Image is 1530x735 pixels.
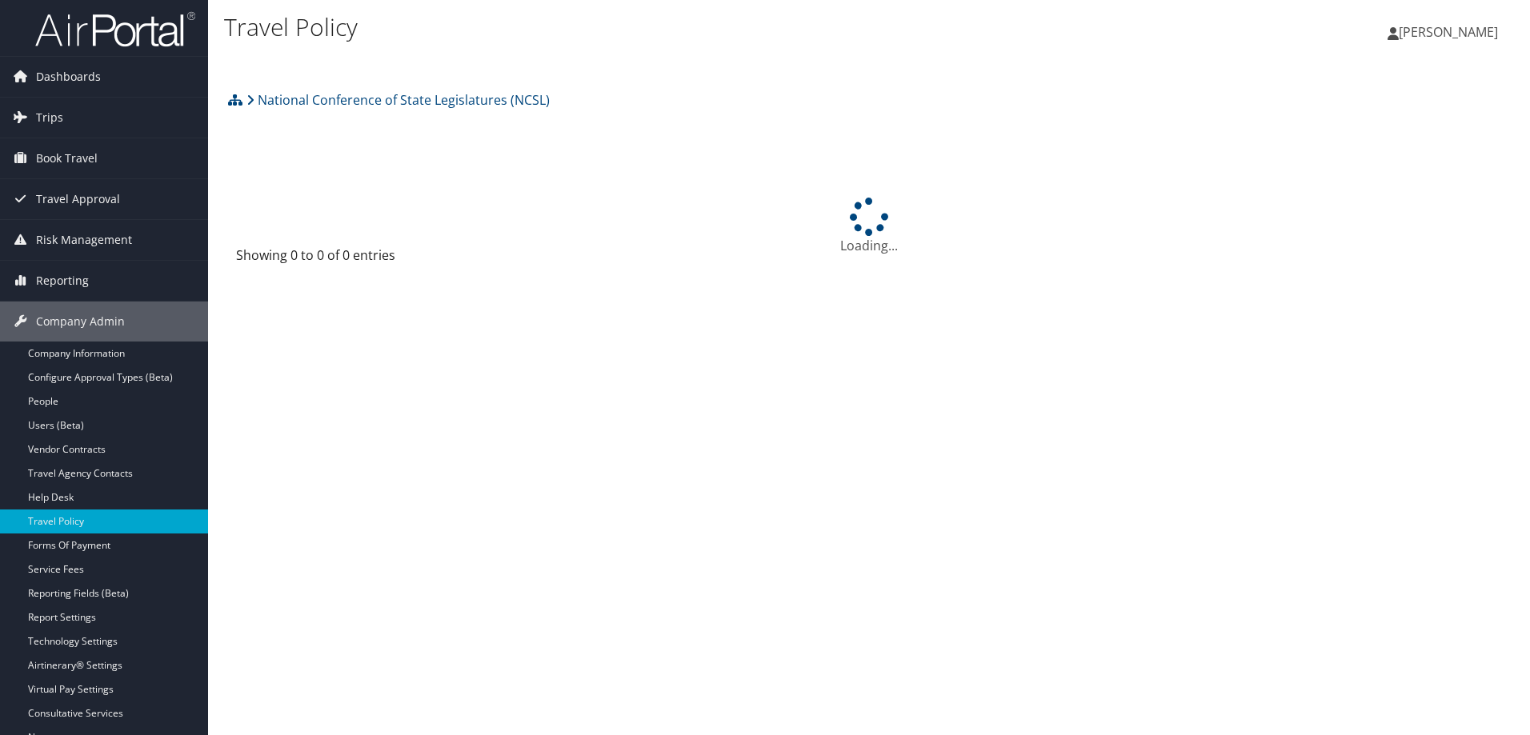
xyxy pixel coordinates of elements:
[224,10,1084,44] h1: Travel Policy
[36,220,132,260] span: Risk Management
[35,10,195,48] img: airportal-logo.png
[236,246,535,273] div: Showing 0 to 0 of 0 entries
[36,57,101,97] span: Dashboards
[224,198,1514,255] div: Loading...
[246,84,550,116] a: National Conference of State Legislatures (NCSL)
[1388,8,1514,56] a: [PERSON_NAME]
[36,138,98,178] span: Book Travel
[1399,23,1498,41] span: [PERSON_NAME]
[36,98,63,138] span: Trips
[36,179,120,219] span: Travel Approval
[36,261,89,301] span: Reporting
[36,302,125,342] span: Company Admin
